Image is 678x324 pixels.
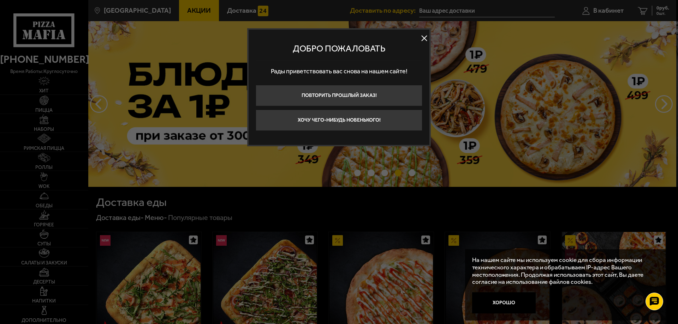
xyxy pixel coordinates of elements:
[256,61,422,81] p: Рады приветствовать вас снова на нашем сайте!
[472,256,657,286] p: На нашем сайте мы используем cookie для сбора информации технического характера и обрабатываем IP...
[256,85,422,106] button: Повторить прошлый заказ!
[472,292,536,313] button: Хорошо
[256,43,422,54] p: Добро пожаловать
[256,110,422,131] button: Хочу чего-нибудь новенького!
